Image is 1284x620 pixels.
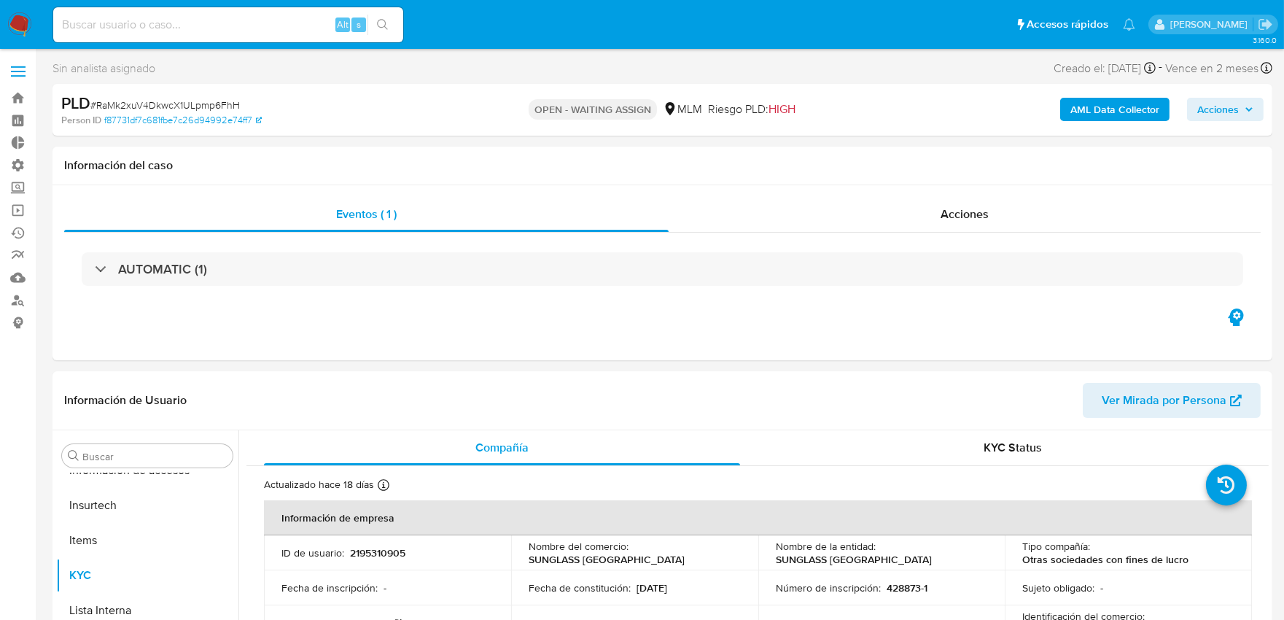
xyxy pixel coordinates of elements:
[61,114,101,127] b: Person ID
[281,546,344,559] p: ID de usuario :
[887,581,927,594] p: 428873-1
[90,98,240,112] span: # RaMk2xuV4DkwcX1ULpmp6FhH
[56,523,238,558] button: Items
[1060,98,1170,121] button: AML Data Collector
[1022,540,1090,553] p: Tipo compañía :
[769,101,795,117] span: HIGH
[357,18,361,31] span: s
[529,540,629,553] p: Nombre del comercio :
[637,581,667,594] p: [DATE]
[1123,18,1135,31] a: Notificaciones
[1027,17,1108,32] span: Accesos rápidos
[529,581,631,594] p: Fecha de constitución :
[776,540,876,553] p: Nombre de la entidad :
[529,99,657,120] p: OPEN - WAITING ASSIGN
[384,581,386,594] p: -
[281,581,378,594] p: Fecha de inscripción :
[64,158,1261,173] h1: Información del caso
[663,101,702,117] div: MLM
[984,439,1043,456] span: KYC Status
[941,206,989,222] span: Acciones
[1170,18,1253,31] p: sandra.chabay@mercadolibre.com
[350,546,405,559] p: 2195310905
[1100,581,1103,594] p: -
[1159,58,1162,78] span: -
[82,450,227,463] input: Buscar
[1083,383,1261,418] button: Ver Mirada por Persona
[1102,383,1226,418] span: Ver Mirada por Persona
[56,488,238,523] button: Insurtech
[52,61,155,77] span: Sin analista asignado
[1054,58,1156,78] div: Creado el: [DATE]
[264,478,374,492] p: Actualizado hace 18 días
[1022,581,1094,594] p: Sujeto obligado :
[264,500,1252,535] th: Información de empresa
[64,393,187,408] h1: Información de Usuario
[708,101,795,117] span: Riesgo PLD:
[1187,98,1264,121] button: Acciones
[367,15,397,35] button: search-icon
[53,15,403,34] input: Buscar usuario o caso...
[56,558,238,593] button: KYC
[776,581,881,594] p: Número de inscripción :
[68,450,79,462] button: Buscar
[1197,98,1239,121] span: Acciones
[776,553,932,566] p: SUNGLASS [GEOGRAPHIC_DATA]
[336,206,397,222] span: Eventos ( 1 )
[118,261,207,277] h3: AUTOMATIC (1)
[475,439,529,456] span: Compañía
[61,91,90,115] b: PLD
[1165,61,1258,77] span: Vence en 2 meses
[104,114,262,127] a: f87731df7c681fbe7c26d94992e74ff7
[82,252,1243,286] div: AUTOMATIC (1)
[337,18,349,31] span: Alt
[1258,17,1273,32] a: Salir
[529,553,685,566] p: SUNGLASS [GEOGRAPHIC_DATA]
[1022,553,1188,566] p: Otras sociedades con fines de lucro
[1070,98,1159,121] b: AML Data Collector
